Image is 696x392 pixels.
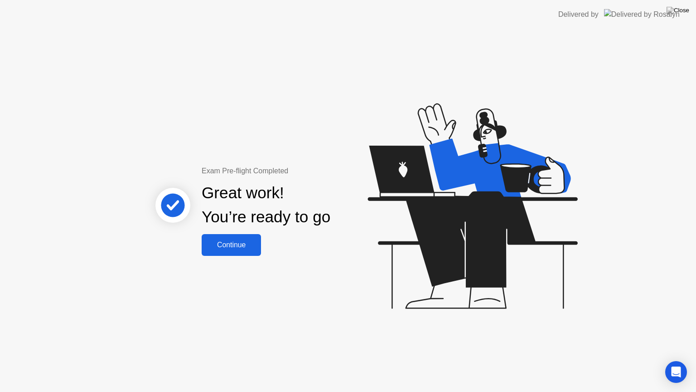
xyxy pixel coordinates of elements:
[202,181,330,229] div: Great work! You’re ready to go
[667,7,689,14] img: Close
[665,361,687,383] div: Open Intercom Messenger
[202,234,261,256] button: Continue
[204,241,258,249] div: Continue
[604,9,680,20] img: Delivered by Rosalyn
[202,166,389,176] div: Exam Pre-flight Completed
[558,9,599,20] div: Delivered by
